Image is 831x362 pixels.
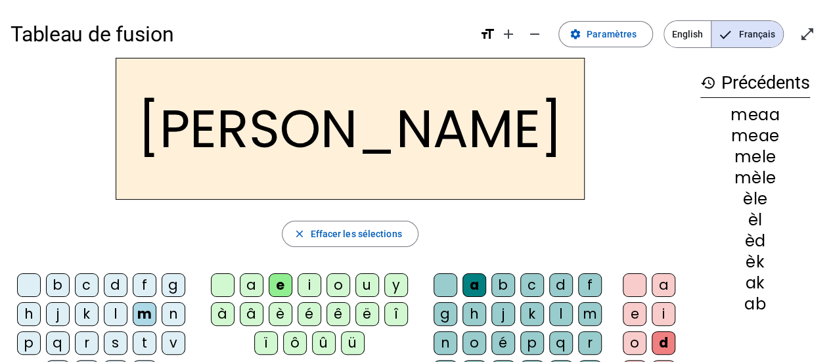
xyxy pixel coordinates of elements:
div: g [162,273,185,297]
h3: Précédents [700,68,810,98]
div: èd [700,233,810,249]
mat-icon: close [293,228,305,240]
div: mele [700,149,810,165]
div: a [240,273,263,297]
mat-icon: open_in_full [799,26,815,42]
div: q [46,331,70,355]
div: ô [283,331,307,355]
span: English [664,21,711,47]
div: p [17,331,41,355]
div: à [211,302,235,326]
div: èk [700,254,810,270]
div: m [133,302,156,326]
div: ë [355,302,379,326]
div: mèle [700,170,810,186]
div: a [462,273,486,297]
span: Paramètres [587,26,637,42]
h1: Tableau de fusion [11,13,469,55]
div: l [104,302,127,326]
div: i [298,273,321,297]
div: r [578,331,602,355]
button: Effacer les sélections [282,221,418,247]
div: é [298,302,321,326]
div: s [104,331,127,355]
div: èle [700,191,810,207]
div: â [240,302,263,326]
div: meaa [700,107,810,123]
div: h [462,302,486,326]
div: ak [700,275,810,291]
span: Français [711,21,783,47]
div: q [549,331,573,355]
div: a [652,273,675,297]
mat-icon: format_size [480,26,495,42]
div: g [434,302,457,326]
div: c [75,273,99,297]
div: e [623,302,646,326]
div: f [578,273,602,297]
mat-button-toggle-group: Language selection [663,20,784,48]
mat-icon: remove [527,26,543,42]
div: j [46,302,70,326]
div: meae [700,128,810,144]
h2: [PERSON_NAME] [116,58,585,200]
div: o [462,331,486,355]
div: r [75,331,99,355]
div: ab [700,296,810,312]
span: Effacer les sélections [310,226,401,242]
div: h [17,302,41,326]
mat-icon: history [700,75,716,91]
div: è [269,302,292,326]
button: Diminuer la taille de la police [522,21,548,47]
div: ê [326,302,350,326]
div: o [326,273,350,297]
div: èl [700,212,810,228]
div: f [133,273,156,297]
mat-icon: add [501,26,516,42]
div: d [549,273,573,297]
div: ï [254,331,278,355]
div: k [75,302,99,326]
div: p [520,331,544,355]
div: d [652,331,675,355]
div: j [491,302,515,326]
div: l [549,302,573,326]
div: d [104,273,127,297]
button: Paramètres [558,21,653,47]
div: t [133,331,156,355]
div: é [491,331,515,355]
div: i [652,302,675,326]
div: b [46,273,70,297]
div: î [384,302,408,326]
div: u [355,273,379,297]
button: Entrer en plein écran [794,21,820,47]
div: û [312,331,336,355]
div: v [162,331,185,355]
mat-icon: settings [570,28,581,40]
div: n [162,302,185,326]
div: n [434,331,457,355]
div: k [520,302,544,326]
button: Augmenter la taille de la police [495,21,522,47]
div: c [520,273,544,297]
div: y [384,273,408,297]
div: b [491,273,515,297]
div: e [269,273,292,297]
div: o [623,331,646,355]
div: m [578,302,602,326]
div: ü [341,331,365,355]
